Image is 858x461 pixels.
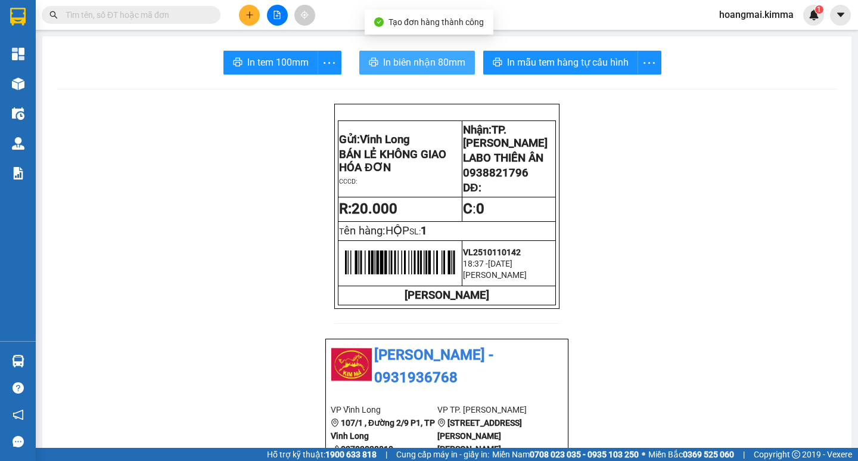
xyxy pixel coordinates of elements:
[12,355,24,367] img: warehouse-icon
[409,227,421,236] span: SL:
[223,51,318,75] button: printerIn tem 100mm
[12,78,24,90] img: warehouse-icon
[815,5,823,14] sup: 1
[437,419,446,427] span: environment
[369,57,378,69] span: printer
[267,448,377,461] span: Hỗ trợ kỹ thuật:
[463,259,488,268] span: 18:37 -
[405,289,489,302] strong: [PERSON_NAME]
[396,448,489,461] span: Cung cấp máy in - giấy in:
[817,5,821,14] span: 1
[463,200,472,217] strong: C
[339,200,397,217] strong: R:
[463,247,521,257] span: VL2510110142
[463,181,481,194] span: DĐ:
[463,270,527,280] span: [PERSON_NAME]
[12,48,24,60] img: dashboard-icon
[245,11,254,19] span: plus
[233,57,243,69] span: printer
[13,382,24,394] span: question-circle
[331,445,339,453] span: phone
[331,419,339,427] span: environment
[49,11,58,19] span: search
[331,344,372,386] img: logo.jpg
[273,11,281,19] span: file-add
[488,259,512,268] span: [DATE]
[683,450,734,459] strong: 0369 525 060
[374,17,384,27] span: check-circle
[463,166,529,180] span: 0938821796
[339,178,357,185] span: CCCD:
[710,7,803,22] span: hoangmai.kimma
[809,10,819,20] img: icon-new-feature
[12,107,24,120] img: warehouse-icon
[492,448,639,461] span: Miền Nam
[331,418,435,441] b: 107/1 , Đường 2/9 P1, TP Vĩnh Long
[10,8,26,26] img: logo-vxr
[483,51,638,75] button: printerIn mẫu tem hàng tự cấu hình
[476,200,484,217] span: 0
[12,137,24,150] img: warehouse-icon
[437,418,522,454] b: [STREET_ADDRESS][PERSON_NAME][PERSON_NAME]
[13,409,24,420] span: notification
[318,51,341,75] button: more
[642,452,645,457] span: ⚪️
[331,344,563,389] li: [PERSON_NAME] - 0931936768
[792,450,800,459] span: copyright
[318,55,341,70] span: more
[300,11,309,19] span: aim
[339,227,409,236] span: T
[638,55,661,70] span: more
[360,133,410,146] span: Vĩnh Long
[463,151,543,165] span: LABO THIÊN ÂN
[66,8,206,21] input: Tìm tên, số ĐT hoặc mã đơn
[743,448,745,461] span: |
[386,224,409,237] span: HỘP
[530,450,639,459] strong: 0708 023 035 - 0935 103 250
[421,224,427,237] span: 1
[463,200,484,217] span: :
[386,448,387,461] span: |
[463,123,548,150] span: Nhận:
[383,55,465,70] span: In biên nhận 80mm
[437,403,544,416] li: VP TP. [PERSON_NAME]
[341,444,393,454] b: 02703828818
[388,17,484,27] span: Tạo đơn hàng thành công
[267,5,288,26] button: file-add
[344,224,409,237] span: ên hàng:
[648,448,734,461] span: Miền Bắc
[493,57,502,69] span: printer
[339,148,446,174] span: BÁN LẺ KHÔNG GIAO HÓA ĐƠN
[239,5,260,26] button: plus
[13,436,24,447] span: message
[352,200,397,217] span: 20.000
[835,10,846,20] span: caret-down
[325,450,377,459] strong: 1900 633 818
[331,403,437,416] li: VP Vĩnh Long
[12,167,24,180] img: solution-icon
[507,55,629,70] span: In mẫu tem hàng tự cấu hình
[359,51,475,75] button: printerIn biên nhận 80mm
[830,5,851,26] button: caret-down
[638,51,661,75] button: more
[463,123,548,150] span: TP. [PERSON_NAME]
[294,5,315,26] button: aim
[247,55,309,70] span: In tem 100mm
[339,133,410,146] span: Gửi:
